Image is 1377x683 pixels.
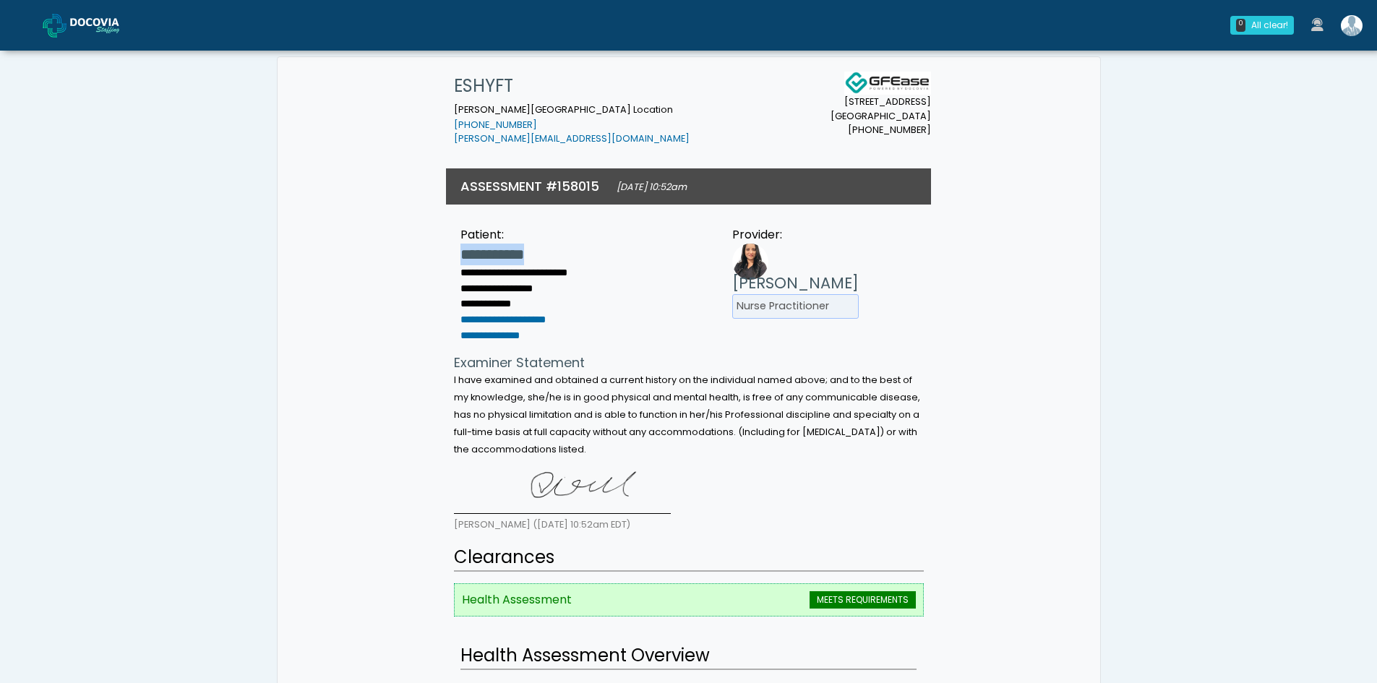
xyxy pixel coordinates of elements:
img: Docovia [43,14,67,38]
div: Provider: [732,226,859,244]
a: [PERSON_NAME][EMAIL_ADDRESS][DOMAIN_NAME] [454,132,690,145]
small: [DATE] 10:52am [617,181,687,193]
a: [PHONE_NUMBER] [454,119,537,131]
button: Open LiveChat chat widget [12,6,55,49]
img: Docovia [70,18,142,33]
a: Docovia [43,1,142,48]
h2: Health Assessment Overview [460,643,917,670]
h1: ESHYFT [454,72,690,100]
span: MEETS REQUIREMENTS [810,591,916,609]
div: Patient: [460,226,587,244]
h3: [PERSON_NAME] [732,272,859,294]
small: [STREET_ADDRESS] [GEOGRAPHIC_DATA] [PHONE_NUMBER] [831,95,931,137]
h2: Clearances [454,544,924,572]
h4: Examiner Statement [454,355,924,371]
div: 0 [1236,19,1245,32]
img: Shakerra Crippen [1341,15,1363,36]
small: [PERSON_NAME] ([DATE] 10:52am EDT) [454,518,630,530]
h3: ASSESSMENT #158015 [460,177,599,195]
img: Docovia Staffing Logo [844,72,931,95]
li: Nurse Practitioner [732,294,859,319]
div: All clear! [1251,19,1288,32]
li: Health Assessment [454,583,924,617]
small: I have examined and obtained a current history on the individual named above; and to the best of ... [454,374,920,455]
img: 1n3DEUAAAAGSURBVAMA6sCYHDOWAC8AAAAASUVORK5CYII= [454,463,671,514]
small: [PERSON_NAME][GEOGRAPHIC_DATA] Location [454,103,690,145]
img: Provider image [732,244,768,280]
a: 0 All clear! [1222,10,1303,40]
